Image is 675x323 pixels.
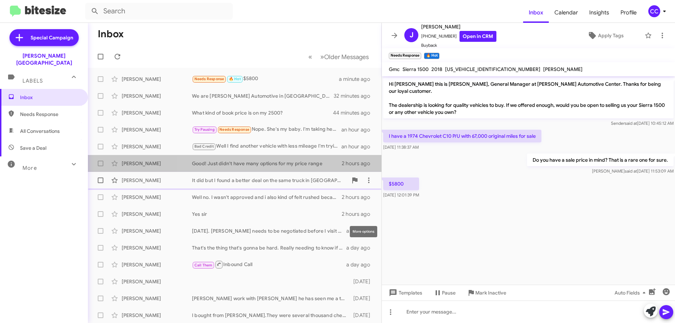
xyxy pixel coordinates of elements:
span: Inbox [20,94,80,101]
button: Auto Fields [609,286,654,299]
div: More options [350,226,377,237]
div: [PERSON_NAME] [122,312,192,319]
div: Well I find another vehicle with less mileage I'm trying to buy that one [192,142,341,150]
div: 2 hours ago [342,160,376,167]
span: [PERSON_NAME] [543,66,583,72]
div: [PERSON_NAME] [122,92,192,99]
span: said at [625,121,637,126]
div: That's the thing that's gonna be hard. Really needing to know if u guys are gonna be able to help... [192,244,346,251]
small: Needs Response [389,53,421,59]
div: [PERSON_NAME] [122,126,192,133]
div: [DATE]. [PERSON_NAME] needs to be negotiated before I visit the lot. It a 3hr drive from my home ... [192,227,346,234]
div: Yes sir [192,211,342,218]
a: Inbox [523,2,549,23]
div: [PERSON_NAME] [122,160,192,167]
a: Profile [615,2,642,23]
span: Sierra 1500 [403,66,429,72]
span: Auto Fields [615,286,648,299]
div: 32 minutes ago [334,92,376,99]
div: [DATE] [350,278,376,285]
div: $5800 [192,75,339,83]
button: CC [642,5,667,17]
button: Mark Inactive [461,286,512,299]
span: Save a Deal [20,144,46,151]
div: a minute ago [339,76,376,83]
span: Mark Inactive [475,286,506,299]
span: Apply Tags [598,29,624,42]
div: I bought from [PERSON_NAME].They were several thousand cheaper [192,312,350,319]
span: Buyback [421,42,496,49]
div: 2 hours ago [342,211,376,218]
span: Try Pausing [194,127,215,132]
div: [PERSON_NAME] [122,295,192,302]
span: Templates [387,286,422,299]
div: We are [PERSON_NAME] Automotive in [GEOGRAPHIC_DATA] [192,92,334,99]
span: Labels [22,78,43,84]
div: [PERSON_NAME] [122,244,192,251]
p: Hi [PERSON_NAME] this is [PERSON_NAME], General Manager at [PERSON_NAME] Automotive Center. Thank... [383,78,674,118]
span: Gmc [389,66,400,72]
div: [PERSON_NAME] [122,194,192,201]
a: Open in CRM [459,31,496,42]
span: Needs Response [20,111,80,118]
small: 🔥 Hot [424,53,439,59]
div: [DATE] [350,312,376,319]
span: Special Campaign [31,34,73,41]
div: Inbound Call [192,260,346,269]
span: 2018 [431,66,442,72]
div: Well no. I wasn't approved and i also kind of felt rushed because I was there close to closing bu... [192,194,342,201]
button: Pause [428,286,461,299]
p: Do you have a sale price in mind? That is a rare one for sure. [527,154,674,166]
p: I have a 1974 Chevrolet C10 P/U with 67,000 original miles for sale [383,130,541,142]
span: « [308,52,312,61]
nav: Page navigation example [304,50,373,64]
span: [DATE] 12:01:39 PM [383,192,419,198]
button: Apply Tags [569,29,641,42]
span: Bad Credit [194,144,214,149]
button: Templates [382,286,428,299]
span: said at [625,168,637,174]
span: Needs Response [194,77,224,81]
span: [DATE] 11:38:37 AM [383,144,419,150]
input: Search [85,3,233,20]
div: a day ago [346,244,376,251]
span: [PERSON_NAME] [DATE] 11:53:09 AM [592,168,674,174]
span: More [22,165,37,171]
div: Good! Just didn't have many options for my price range [192,160,342,167]
span: [PERSON_NAME] [421,22,496,31]
span: Call Them [194,263,213,267]
span: » [320,52,324,61]
span: Older Messages [324,53,369,61]
div: 44 minutes ago [334,109,376,116]
a: Special Campaign [9,29,79,46]
span: [US_VEHICLE_IDENTIFICATION_NUMBER] [445,66,540,72]
span: All Conversations [20,128,60,135]
div: an hour ago [341,143,376,150]
div: Nope. She's my baby. I'm taking her on a road trip to [US_STATE] next week. Can't kill a Honda. [192,125,341,134]
button: Previous [304,50,316,64]
div: What kind of book price is on my 2500? [192,109,334,116]
div: [PERSON_NAME] [122,227,192,234]
div: [PERSON_NAME] [122,177,192,184]
div: a day ago [346,261,376,268]
a: Insights [584,2,615,23]
span: J [410,30,413,41]
div: [PERSON_NAME] [122,109,192,116]
div: [PERSON_NAME] [122,278,192,285]
a: Calendar [549,2,584,23]
div: CC [648,5,660,17]
div: 2 hours ago [342,194,376,201]
div: [PERSON_NAME] [122,143,192,150]
div: [PERSON_NAME] [122,261,192,268]
p: $5800 [383,177,419,190]
div: an hour ago [341,126,376,133]
div: [DATE] [350,295,376,302]
h1: Inbox [98,28,124,40]
span: 🔥 Hot [229,77,241,81]
button: Next [316,50,373,64]
div: [PERSON_NAME] [122,211,192,218]
span: Sender [DATE] 10:45:12 AM [611,121,674,126]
